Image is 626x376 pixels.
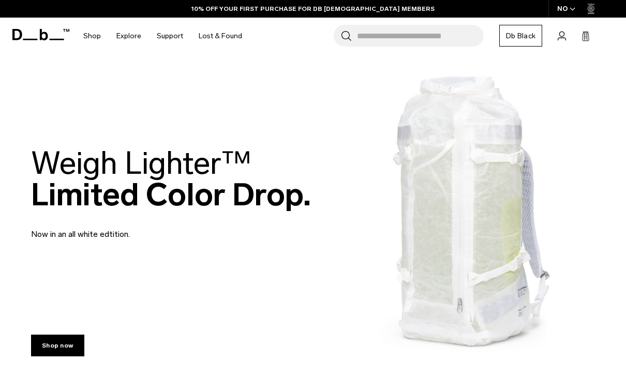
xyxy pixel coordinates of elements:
[31,216,279,240] p: Now in an all white edtition.
[31,147,311,210] h2: Limited Color Drop.
[199,18,242,54] a: Lost & Found
[83,18,101,54] a: Shop
[116,18,141,54] a: Explore
[499,25,542,47] a: Db Black
[31,144,251,182] span: Weigh Lighter™
[76,18,250,54] nav: Main Navigation
[191,4,435,13] a: 10% OFF YOUR FIRST PURCHASE FOR DB [DEMOGRAPHIC_DATA] MEMBERS
[31,335,84,356] a: Shop now
[157,18,183,54] a: Support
